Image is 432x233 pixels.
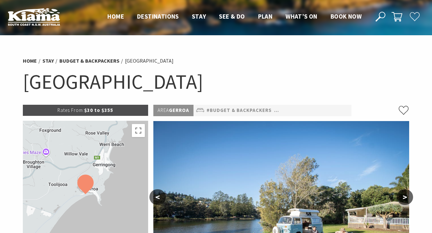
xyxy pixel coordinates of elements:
[107,12,124,20] span: Home
[219,12,245,20] span: See & Do
[207,106,272,115] a: #Budget & backpackers
[23,69,409,95] h1: [GEOGRAPHIC_DATA]
[274,106,345,115] a: #Camping & Holiday Parks
[57,107,84,113] span: Rates From:
[285,12,317,20] span: What’s On
[347,106,378,115] a: #Cottages
[23,105,148,116] p: $30 to $355
[137,12,179,20] span: Destinations
[59,57,119,64] a: Budget & backpackers
[258,12,273,20] span: Plan
[149,189,166,205] button: <
[125,57,174,65] li: [GEOGRAPHIC_DATA]
[192,12,206,20] span: Stay
[397,189,413,205] button: >
[8,8,60,26] img: Kiama Logo
[158,107,169,113] span: Area
[153,105,193,116] p: Gerroa
[331,12,362,20] span: Book now
[42,57,54,64] a: Stay
[23,57,37,64] a: Home
[132,124,145,137] button: Toggle fullscreen view
[101,11,368,22] nav: Main Menu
